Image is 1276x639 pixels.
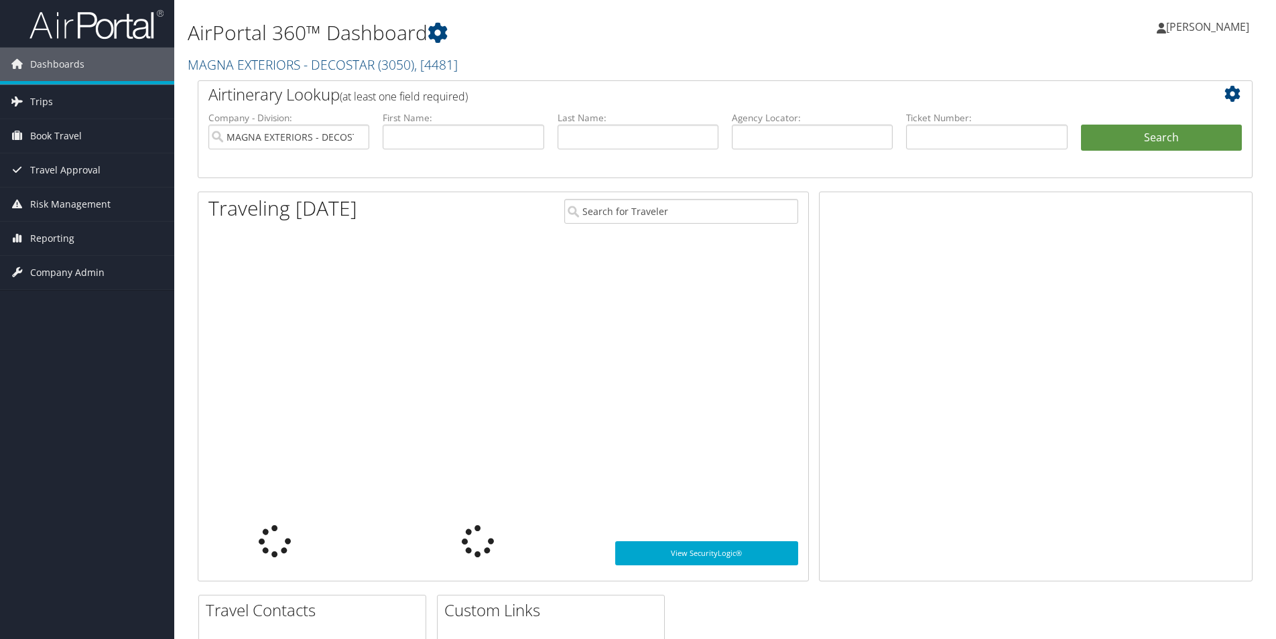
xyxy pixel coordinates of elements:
[188,56,458,74] a: MAGNA EXTERIORS - DECOSTAR
[732,111,893,125] label: Agency Locator:
[444,599,664,622] h2: Custom Links
[30,188,111,221] span: Risk Management
[188,19,904,47] h1: AirPortal 360™ Dashboard
[340,89,468,104] span: (at least one field required)
[30,256,105,289] span: Company Admin
[383,111,544,125] label: First Name:
[378,56,414,74] span: ( 3050 )
[1157,7,1263,47] a: [PERSON_NAME]
[30,85,53,119] span: Trips
[29,9,164,40] img: airportal-logo.png
[208,111,369,125] label: Company - Division:
[564,199,798,224] input: Search for Traveler
[30,222,74,255] span: Reporting
[414,56,458,74] span: , [ 4481 ]
[30,119,82,153] span: Book Travel
[208,194,357,222] h1: Traveling [DATE]
[1081,125,1242,151] button: Search
[30,153,101,187] span: Travel Approval
[1166,19,1249,34] span: [PERSON_NAME]
[615,541,798,565] a: View SecurityLogic®
[558,111,718,125] label: Last Name:
[206,599,426,622] h2: Travel Contacts
[208,83,1154,106] h2: Airtinerary Lookup
[906,111,1067,125] label: Ticket Number:
[30,48,84,81] span: Dashboards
